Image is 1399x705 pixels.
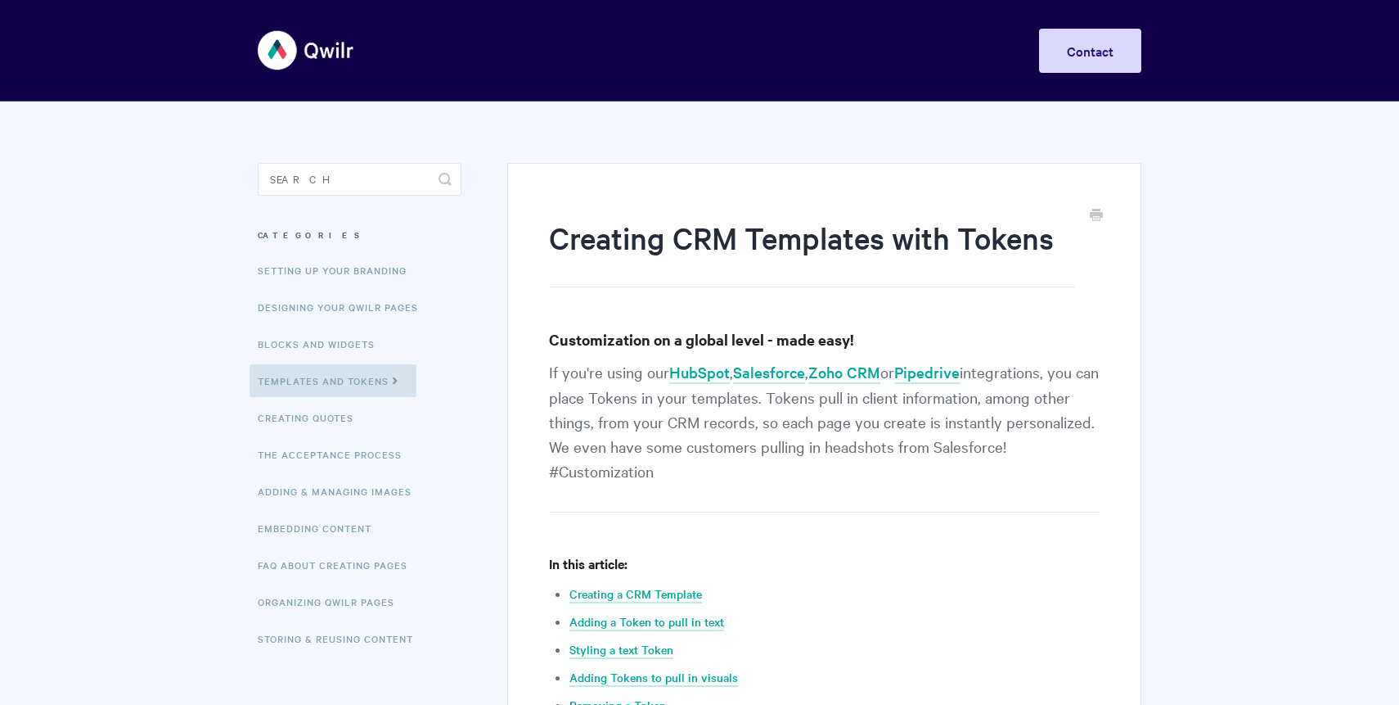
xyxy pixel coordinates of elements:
[258,475,424,508] a: Adding & Managing Images
[549,217,1075,287] h1: Creating CRM Templates with Tokens
[258,622,425,655] a: Storing & Reusing Content
[258,328,387,360] a: Blocks and Widgets
[250,364,416,397] a: Templates and Tokens
[549,359,1100,513] p: If you're using our , , or integrations, you can place Tokens in your templates. Tokens pull in c...
[549,328,1100,351] h3: Customization on a global level - made easy!
[258,401,366,434] a: Creating Quotes
[258,549,420,581] a: FAQ About Creating Pages
[569,585,702,603] a: Creating a CRM Template
[258,20,355,81] img: Qwilr Help Center
[1090,207,1103,225] a: Print this Article
[258,512,384,545] a: Embedding Content
[258,291,430,323] a: Designing Your Qwilr Pages
[669,362,730,384] a: HubSpot
[894,362,960,384] a: Pipedrive
[549,554,628,572] strong: In this article:
[569,613,724,631] a: Adding a Token to pull in text
[1039,29,1141,73] a: Contact
[258,220,461,250] h3: Categories
[569,641,673,659] a: Styling a text Token
[258,163,461,196] input: Search
[258,254,419,287] a: Setting up your Branding
[733,362,805,384] a: Salesforce
[808,362,880,384] a: Zoho CRM
[258,585,407,618] a: Organizing Qwilr Pages
[258,438,414,471] a: The Acceptance Process
[569,669,738,687] a: Adding Tokens to pull in visuals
